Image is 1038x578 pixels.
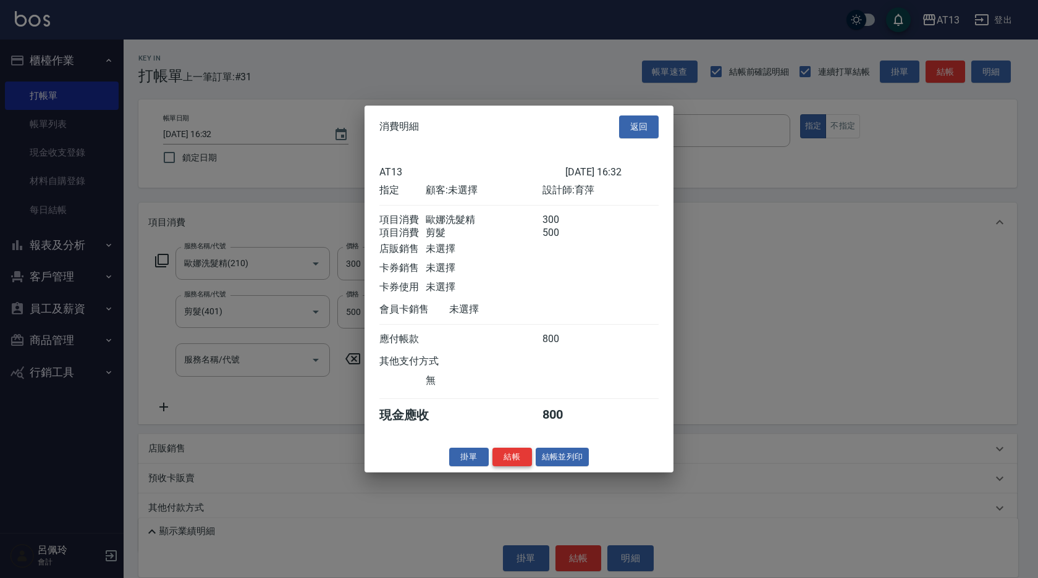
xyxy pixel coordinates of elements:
[426,226,542,239] div: 剪髮
[542,332,589,345] div: 800
[379,406,449,423] div: 現金應收
[426,242,542,255] div: 未選擇
[379,226,426,239] div: 項目消費
[379,303,449,316] div: 會員卡銷售
[426,280,542,293] div: 未選擇
[449,447,489,466] button: 掛單
[542,213,589,226] div: 300
[542,183,659,196] div: 設計師: 育萍
[379,165,565,177] div: AT13
[426,183,542,196] div: 顧客: 未選擇
[379,183,426,196] div: 指定
[379,120,419,133] span: 消費明細
[492,447,532,466] button: 結帳
[542,406,589,423] div: 800
[379,261,426,274] div: 卡券銷售
[449,303,565,316] div: 未選擇
[379,213,426,226] div: 項目消費
[536,447,589,466] button: 結帳並列印
[619,115,659,138] button: 返回
[542,226,589,239] div: 500
[379,354,473,367] div: 其他支付方式
[379,242,426,255] div: 店販銷售
[379,280,426,293] div: 卡券使用
[379,332,426,345] div: 應付帳款
[426,261,542,274] div: 未選擇
[426,213,542,226] div: 歐娜洗髮精
[565,165,659,177] div: [DATE] 16:32
[426,374,542,387] div: 無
